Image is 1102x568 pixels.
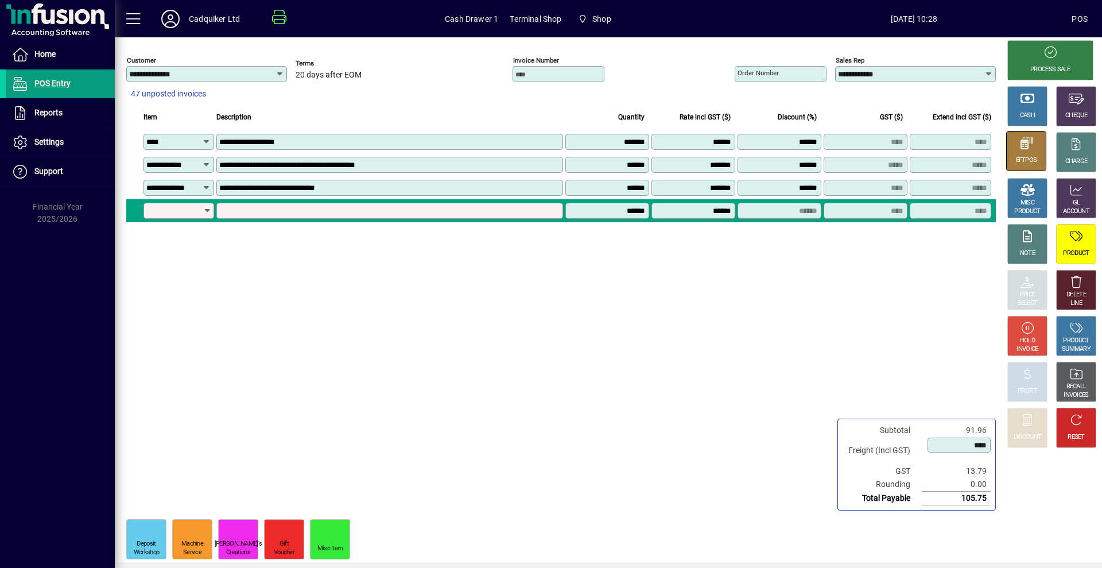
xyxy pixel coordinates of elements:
[1018,299,1038,308] div: SELECT
[573,9,616,29] span: Shop
[126,84,211,105] button: 47 unposted invoices
[1070,299,1082,308] div: LINE
[592,10,611,28] span: Shop
[34,79,71,88] span: POS Entry
[843,465,922,478] td: GST
[317,544,343,553] div: Misc Item
[1016,345,1038,354] div: INVOICE
[1014,207,1040,216] div: PRODUCT
[756,10,1072,28] span: [DATE] 10:28
[1014,433,1041,442] div: DISCOUNT
[1030,65,1070,74] div: PROCESS SALE
[189,10,240,28] div: Cadquiker Ltd
[34,167,63,176] span: Support
[1063,249,1089,258] div: PRODUCT
[1073,199,1080,207] div: GL
[274,548,294,557] div: Voucher
[880,111,903,123] span: GST ($)
[1072,10,1088,28] div: POS
[618,111,645,123] span: Quantity
[680,111,731,123] span: Rate incl GST ($)
[6,99,115,127] a: Reports
[152,9,189,29] button: Profile
[6,40,115,69] a: Home
[922,424,991,437] td: 91.96
[1063,337,1089,345] div: PRODUCT
[34,137,64,146] span: Settings
[1066,291,1086,299] div: DELETE
[6,128,115,157] a: Settings
[1065,111,1087,120] div: CHEQUE
[34,49,56,59] span: Home
[922,478,991,492] td: 0.00
[127,56,156,64] mat-label: Customer
[216,111,251,123] span: Description
[922,465,991,478] td: 13.79
[1063,207,1089,216] div: ACCOUNT
[296,60,364,67] span: Terms
[778,111,817,123] span: Discount (%)
[296,71,362,80] span: 20 days after EOM
[134,548,159,557] div: Workshop
[843,492,922,505] td: Total Payable
[933,111,991,123] span: Extend incl GST ($)
[445,10,498,28] span: Cash Drawer 1
[1065,157,1088,166] div: CHARGE
[922,492,991,505] td: 105.75
[1018,387,1037,396] div: PROFIT
[1020,111,1035,120] div: CASH
[6,157,115,186] a: Support
[183,548,201,557] div: Service
[836,56,864,64] mat-label: Sales rep
[137,540,156,548] div: Deposit
[1062,345,1091,354] div: SUMMARY
[226,548,250,557] div: Creations
[181,540,203,548] div: Machine
[510,10,561,28] span: Terminal Shop
[1064,391,1088,400] div: INVOICES
[843,437,922,465] td: Freight (Incl GST)
[34,108,63,117] span: Reports
[738,69,779,77] mat-label: Order number
[131,88,206,100] span: 47 unposted invoices
[1016,156,1037,165] div: EFTPOS
[1020,199,1034,207] div: MISC
[1020,249,1035,258] div: NOTE
[1020,291,1035,299] div: PRICE
[143,111,157,123] span: Item
[280,540,289,548] div: Gift
[215,540,262,548] div: [PERSON_NAME]'s
[513,56,559,64] mat-label: Invoice number
[1068,433,1085,442] div: RESET
[843,478,922,492] td: Rounding
[1020,337,1035,345] div: HOLD
[1066,382,1087,391] div: RECALL
[843,424,922,437] td: Subtotal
